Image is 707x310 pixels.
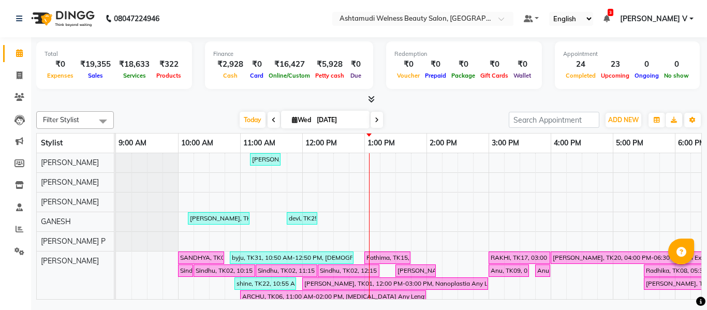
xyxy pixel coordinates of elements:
span: Ongoing [632,72,661,79]
span: Filter Stylist [43,115,79,124]
div: ₹5,928 [313,58,347,70]
input: 2025-09-03 [314,112,365,128]
span: Stylist [41,138,63,147]
div: ₹322 [154,58,184,70]
div: Total [45,50,184,58]
span: 3 [608,9,613,16]
span: [PERSON_NAME] [41,197,99,206]
span: Upcoming [598,72,632,79]
div: ₹0 [247,58,266,70]
a: 3 [603,14,610,23]
div: Sindhu, TK02, 10:15 AM-11:15 AM, Hydramoist Facial [195,266,254,275]
b: 08047224946 [114,4,159,33]
div: ₹19,355 [76,58,115,70]
div: [PERSON_NAME], TK19, 11:10 AM-11:40 AM, [DEMOGRAPHIC_DATA] Normal Hair Cut [251,155,279,164]
span: Completed [563,72,598,79]
span: [PERSON_NAME] [41,158,99,167]
div: 0 [661,58,691,70]
img: logo [26,4,97,33]
div: Sindhu, TK02, 10:00 AM-10:15 AM, Eyebrows Threading [179,266,192,275]
a: 11:00 AM [241,136,278,151]
div: 23 [598,58,632,70]
div: ₹0 [449,58,478,70]
span: Wed [289,116,314,124]
div: RAKHI, TK17, 03:00 PM-04:00 PM, Fruit Facial [490,253,549,262]
div: ARCHU, TK06, 11:00 AM-02:00 PM, [MEDICAL_DATA] Any Length Offer [241,292,425,301]
div: Appointment [563,50,691,58]
div: [PERSON_NAME], TK07, 01:30 PM-02:10 PM, Normal Cleanup [396,266,435,275]
span: [PERSON_NAME] P [41,237,106,246]
input: Search Appointment [509,112,599,128]
div: Sindhu, TK02, 12:15 PM-01:15 PM, Oxy Bleach [319,266,378,275]
span: Prepaid [422,72,449,79]
span: Due [348,72,364,79]
span: Products [154,72,184,79]
div: SANDHYA, TK03, 10:00 AM-10:45 AM, Root Touch-Up ([MEDICAL_DATA] Free) [179,253,223,262]
span: [PERSON_NAME] V [620,13,687,24]
div: 24 [563,58,598,70]
a: 2:00 PM [427,136,460,151]
div: devi, TK25, 11:45 AM-12:15 PM, [DEMOGRAPHIC_DATA] Normal Hair Cut [288,214,316,223]
span: Cash [220,72,240,79]
span: Wallet [511,72,534,79]
div: Anu, TK09, 03:45 PM-04:00 PM, Eyebrows Threading [536,266,549,275]
div: [PERSON_NAME], TK16, 10:10 AM-11:10 AM, Child Style Cut [189,214,248,223]
div: ₹0 [394,58,422,70]
span: No show [661,72,691,79]
a: 12:00 PM [303,136,340,151]
div: [PERSON_NAME], TK08, 05:30 PM-06:30 PM, Hair Spa [645,279,704,288]
div: ₹16,427 [266,58,313,70]
span: Online/Custom [266,72,313,79]
div: shine, TK22, 10:55 AM-11:55 AM, [DEMOGRAPHIC_DATA] Normal Hair Cut,[DEMOGRAPHIC_DATA] [PERSON_NAM... [235,279,295,288]
a: 4:00 PM [551,136,584,151]
button: ADD NEW [606,113,641,127]
span: [PERSON_NAME] [41,178,99,187]
a: 9:00 AM [116,136,149,151]
span: Package [449,72,478,79]
div: ₹2,928 [213,58,247,70]
div: [PERSON_NAME], TK20, 04:00 PM-06:30 PM, Gel Extension [552,253,704,262]
span: Petty cash [313,72,347,79]
div: ₹0 [45,58,76,70]
span: Voucher [394,72,422,79]
a: 10:00 AM [179,136,216,151]
span: ADD NEW [608,116,639,124]
div: ₹0 [511,58,534,70]
div: ₹0 [422,58,449,70]
div: 0 [632,58,661,70]
span: GANESH [41,217,71,226]
div: ₹0 [347,58,365,70]
a: 5:00 PM [613,136,646,151]
span: Expenses [45,72,76,79]
div: ₹18,633 [115,58,154,70]
div: Anu, TK09, 03:00 PM-03:40 PM, Normal Cleanup [490,266,528,275]
div: [PERSON_NAME], TK01, 12:00 PM-03:00 PM, Nanoplastia Any Length Offer [303,279,487,288]
div: ₹0 [478,58,511,70]
div: Fathima, TK15, 01:00 PM-01:45 PM, Root Touch-Up ([MEDICAL_DATA] Free) [365,253,409,262]
div: Finance [213,50,365,58]
div: byju, TK31, 10:50 AM-12:50 PM, [DEMOGRAPHIC_DATA] Normal Hair Cut,[DEMOGRAPHIC_DATA] [PERSON_NAME... [231,253,352,262]
span: Today [240,112,266,128]
a: 3:00 PM [489,136,522,151]
div: Redemption [394,50,534,58]
span: [PERSON_NAME] [41,256,99,265]
span: Card [247,72,266,79]
span: Sales [85,72,106,79]
a: 1:00 PM [365,136,397,151]
div: Sindhu, TK02, 11:15 AM-12:15 PM, Aroma Pedicure [257,266,316,275]
span: Gift Cards [478,72,511,79]
iframe: chat widget [664,269,697,300]
span: Services [121,72,149,79]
